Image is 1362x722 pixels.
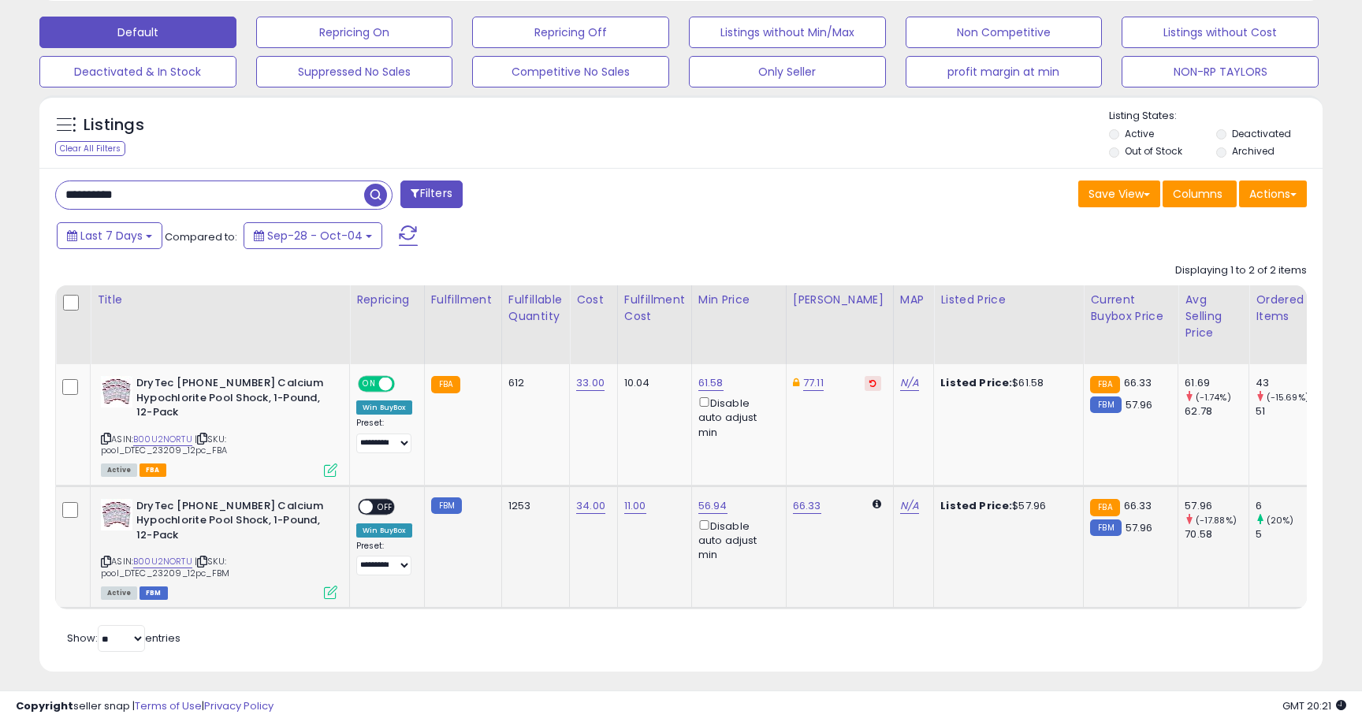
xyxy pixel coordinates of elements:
div: Clear All Filters [55,141,125,156]
b: Listed Price: [940,375,1012,390]
button: Non Competitive [906,17,1103,48]
button: Repricing On [256,17,453,48]
a: N/A [900,498,919,514]
div: MAP [900,292,927,308]
small: FBA [1090,376,1119,393]
small: FBA [1090,499,1119,516]
span: 57.96 [1126,520,1153,535]
div: Displaying 1 to 2 of 2 items [1175,263,1307,278]
a: 33.00 [576,375,605,391]
div: 5 [1256,527,1319,541]
span: All listings currently available for purchase on Amazon [101,463,137,477]
button: Suppressed No Sales [256,56,453,87]
div: Cost [576,292,611,308]
a: Terms of Use [135,698,202,713]
span: Show: entries [67,631,180,646]
div: 62.78 [1185,404,1248,419]
img: 61aQGxVDmwL._SL40_.jpg [101,376,132,408]
a: 61.58 [698,375,724,391]
button: Filters [400,180,462,208]
div: Min Price [698,292,780,308]
span: Columns [1173,186,1222,202]
span: Compared to: [165,229,237,244]
div: Preset: [356,418,412,453]
span: 2025-10-13 20:21 GMT [1282,698,1346,713]
b: DryTec [PHONE_NUMBER] Calcium Hypochlorite Pool Shock, 1-Pound, 12-Pack [136,376,328,424]
div: Ordered Items [1256,292,1313,325]
label: Deactivated [1232,127,1291,140]
small: FBM [431,497,462,514]
button: profit margin at min [906,56,1103,87]
label: Out of Stock [1125,144,1182,158]
div: ASIN: [101,376,337,475]
span: FBM [140,586,168,600]
img: 61aQGxVDmwL._SL40_.jpg [101,499,132,530]
div: Fulfillment [431,292,495,308]
span: 66.33 [1124,375,1152,390]
div: seller snap | | [16,699,274,714]
b: Listed Price: [940,498,1012,513]
a: Privacy Policy [204,698,274,713]
a: 77.11 [803,375,824,391]
small: (-1.74%) [1196,391,1231,404]
div: Avg Selling Price [1185,292,1242,341]
a: N/A [900,375,919,391]
button: Repricing Off [472,17,669,48]
label: Active [1125,127,1154,140]
span: All listings currently available for purchase on Amazon [101,586,137,600]
span: 57.96 [1126,397,1153,412]
button: Listings without Cost [1122,17,1319,48]
h5: Listings [84,114,144,136]
small: FBA [431,376,460,393]
span: | SKU: pool_DTEC_23209_12pc_FBM [101,555,229,579]
button: Competitive No Sales [472,56,669,87]
button: Deactivated & In Stock [39,56,236,87]
div: 57.96 [1185,499,1248,513]
div: ASIN: [101,499,337,598]
span: ON [359,378,379,391]
div: Win BuyBox [356,523,412,538]
small: (-17.88%) [1196,514,1237,527]
div: 6 [1256,499,1319,513]
button: Last 7 Days [57,222,162,249]
div: [PERSON_NAME] [793,292,887,308]
div: Repricing [356,292,418,308]
div: Disable auto adjust min [698,394,774,440]
div: Preset: [356,541,412,576]
span: FBA [140,463,166,477]
div: Fulfillable Quantity [508,292,563,325]
span: 66.33 [1124,498,1152,513]
div: 43 [1256,376,1319,390]
small: (20%) [1267,514,1294,527]
b: DryTec [PHONE_NUMBER] Calcium Hypochlorite Pool Shock, 1-Pound, 12-Pack [136,499,328,547]
button: Actions [1239,180,1307,207]
div: 51 [1256,404,1319,419]
span: Last 7 Days [80,228,143,244]
strong: Copyright [16,698,73,713]
a: 56.94 [698,498,728,514]
button: Save View [1078,180,1160,207]
div: Fulfillment Cost [624,292,685,325]
button: Only Seller [689,56,886,87]
button: Listings without Min/Max [689,17,886,48]
div: 70.58 [1185,527,1248,541]
a: B00U2NORTU [133,433,192,446]
button: NON-RP TAYLORS [1122,56,1319,87]
button: Sep-28 - Oct-04 [244,222,382,249]
div: 1253 [508,499,557,513]
a: 34.00 [576,498,605,514]
a: B00U2NORTU [133,555,192,568]
div: $61.58 [940,376,1071,390]
span: OFF [373,500,398,513]
small: FBM [1090,396,1121,413]
button: Default [39,17,236,48]
label: Archived [1232,144,1275,158]
div: Title [97,292,343,308]
div: $57.96 [940,499,1071,513]
div: Current Buybox Price [1090,292,1171,325]
small: FBM [1090,519,1121,536]
span: OFF [393,378,418,391]
div: 612 [508,376,557,390]
div: 10.04 [624,376,679,390]
p: Listing States: [1109,109,1322,124]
